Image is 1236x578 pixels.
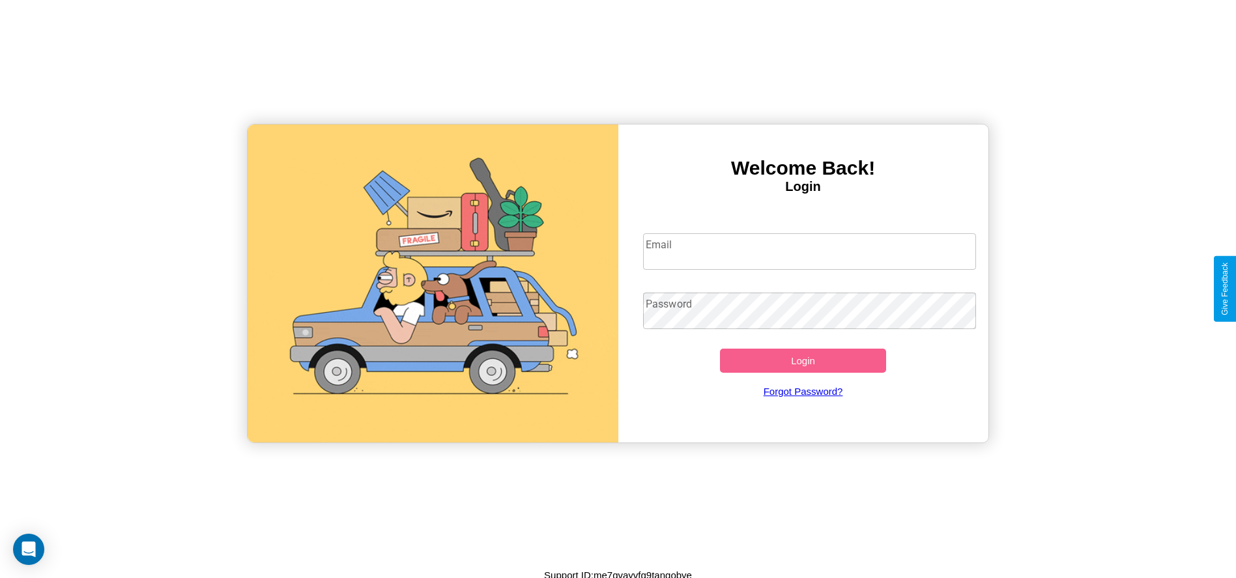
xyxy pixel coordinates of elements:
[248,124,618,442] img: gif
[618,179,988,194] h4: Login
[13,534,44,565] div: Open Intercom Messenger
[1220,263,1229,315] div: Give Feedback
[720,349,887,373] button: Login
[618,157,988,179] h3: Welcome Back!
[637,373,970,410] a: Forgot Password?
